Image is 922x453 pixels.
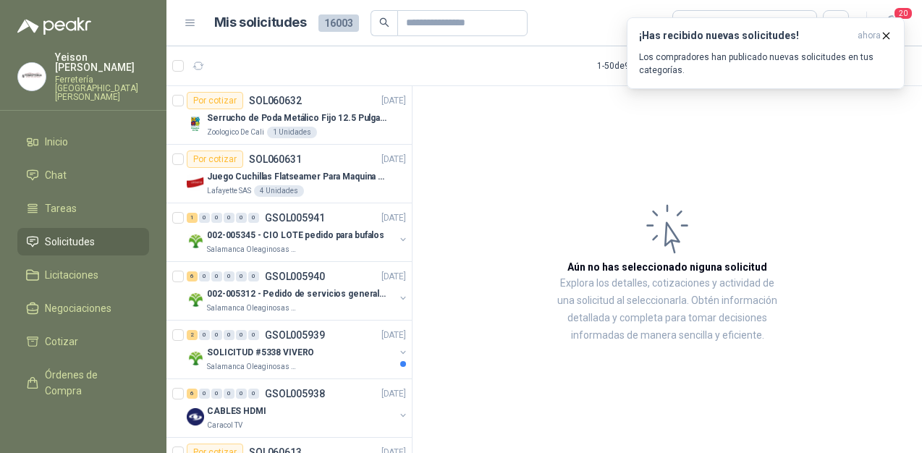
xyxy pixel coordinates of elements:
div: 1 [187,213,198,223]
div: 0 [236,271,247,281]
div: 0 [211,213,222,223]
div: 0 [211,330,222,340]
div: 0 [236,330,247,340]
a: 1 0 0 0 0 0 GSOL005941[DATE] Company Logo002-005345 - CIO LOTE pedido para bufalosSalamanca Oleag... [187,209,409,255]
div: 2 [187,330,198,340]
p: Salamanca Oleaginosas SAS [207,361,298,373]
span: Tareas [45,200,77,216]
span: Remisiones [45,416,98,432]
p: Ferretería [GEOGRAPHIC_DATA][PERSON_NAME] [55,75,149,101]
p: CABLES HDMI [207,405,266,418]
span: Cotizar [45,334,78,350]
div: Todas [682,15,712,31]
div: 1 Unidades [267,127,317,138]
div: 0 [199,271,210,281]
div: 6 [187,389,198,399]
div: 0 [199,330,210,340]
div: 0 [224,271,234,281]
p: Juego Cuchillas Flatseamer Para Maquina de Coser [207,170,387,184]
p: [DATE] [381,270,406,284]
p: Serrucho de Poda Metálico Fijo 12.5 Pulgadas Tramontina con Mango de Goma [207,111,387,125]
img: Company Logo [187,408,204,426]
span: 16003 [318,14,359,32]
a: Inicio [17,128,149,156]
div: 0 [224,389,234,399]
p: Los compradores han publicado nuevas solicitudes en tus categorías. [639,51,892,77]
button: 20 [879,10,905,36]
p: [DATE] [381,153,406,166]
h3: ¡Has recibido nuevas solicitudes! [639,30,852,42]
p: GSOL005941 [265,213,325,223]
img: Company Logo [187,115,204,132]
p: Salamanca Oleaginosas SAS [207,244,298,255]
img: Company Logo [187,350,204,367]
a: 6 0 0 0 0 0 GSOL005938[DATE] Company LogoCABLES HDMICaracol TV [187,385,409,431]
a: Negociaciones [17,295,149,322]
div: 0 [236,389,247,399]
div: 6 [187,271,198,281]
p: SOL060631 [249,154,302,164]
span: Solicitudes [45,234,95,250]
span: Órdenes de Compra [45,367,135,399]
div: 0 [224,330,234,340]
div: 0 [248,330,259,340]
p: Explora los detalles, cotizaciones y actividad de una solicitud al seleccionarla. Obtén informaci... [557,275,777,344]
p: Salamanca Oleaginosas SAS [207,302,298,314]
div: Por cotizar [187,92,243,109]
p: Caracol TV [207,420,242,431]
div: 0 [199,389,210,399]
div: 0 [236,213,247,223]
p: Yeison [PERSON_NAME] [55,52,149,72]
img: Company Logo [187,174,204,191]
span: 20 [893,7,913,20]
p: Zoologico De Cali [207,127,264,138]
a: Remisiones [17,410,149,438]
span: search [379,17,389,27]
p: 002-005312 - Pedido de servicios generales CASA RO [207,287,387,301]
a: Chat [17,161,149,189]
p: [DATE] [381,94,406,108]
span: Licitaciones [45,267,98,283]
h3: Aún no has seleccionado niguna solicitud [567,259,767,275]
a: Tareas [17,195,149,222]
p: SOLICITUD #5338 VIVERO [207,346,314,360]
span: ahora [858,30,881,42]
span: Inicio [45,134,68,150]
img: Logo peakr [17,17,91,35]
div: 0 [248,213,259,223]
a: Por cotizarSOL060632[DATE] Company LogoSerrucho de Poda Metálico Fijo 12.5 Pulgadas Tramontina co... [166,86,412,145]
span: Chat [45,167,67,183]
div: 4 Unidades [254,185,304,197]
a: Solicitudes [17,228,149,255]
div: Por cotizar [187,151,243,168]
div: 0 [211,389,222,399]
a: Licitaciones [17,261,149,289]
p: SOL060632 [249,96,302,106]
p: 002-005345 - CIO LOTE pedido para bufalos [207,229,384,242]
a: Órdenes de Compra [17,361,149,405]
p: GSOL005940 [265,271,325,281]
div: 0 [224,213,234,223]
a: Cotizar [17,328,149,355]
p: [DATE] [381,329,406,342]
img: Company Logo [187,291,204,308]
div: 0 [211,271,222,281]
p: [DATE] [381,211,406,225]
h1: Mis solicitudes [214,12,307,33]
a: 2 0 0 0 0 0 GSOL005939[DATE] Company LogoSOLICITUD #5338 VIVEROSalamanca Oleaginosas SAS [187,326,409,373]
button: ¡Has recibido nuevas solicitudes!ahora Los compradores han publicado nuevas solicitudes en tus ca... [627,17,905,89]
div: 1 - 50 de 9359 [597,54,691,77]
div: 0 [199,213,210,223]
div: 0 [248,389,259,399]
img: Company Logo [18,63,46,90]
a: Por cotizarSOL060631[DATE] Company LogoJuego Cuchillas Flatseamer Para Maquina de CoserLafayette ... [166,145,412,203]
div: 0 [248,271,259,281]
p: [DATE] [381,387,406,401]
span: Negociaciones [45,300,111,316]
p: GSOL005939 [265,330,325,340]
a: 6 0 0 0 0 0 GSOL005940[DATE] Company Logo002-005312 - Pedido de servicios generales CASA ROSalama... [187,268,409,314]
p: GSOL005938 [265,389,325,399]
p: Lafayette SAS [207,185,251,197]
img: Company Logo [187,232,204,250]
